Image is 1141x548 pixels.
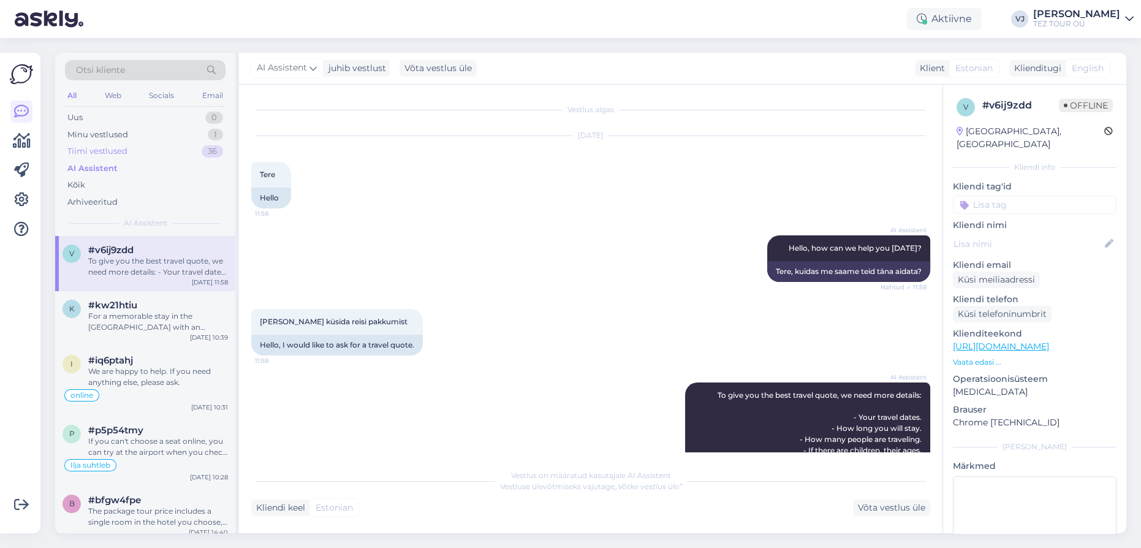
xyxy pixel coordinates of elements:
[1011,10,1028,28] div: VJ
[915,62,945,75] div: Klient
[953,403,1116,416] p: Brauser
[260,170,275,179] span: Tere
[88,506,228,528] div: The package tour price includes a single room in the hotel you choose, with the accommodation and...
[953,306,1052,322] div: Küsi telefoninumbrit
[124,218,167,229] span: AI Assistent
[190,473,228,482] div: [DATE] 10:28
[208,129,223,141] div: 1
[881,283,927,292] span: Nähtud ✓ 11:58
[67,129,128,141] div: Minu vestlused
[953,259,1116,272] p: Kliendi email
[1009,62,1061,75] div: Klienditugi
[69,499,75,508] span: b
[255,209,301,218] span: 11:58
[881,373,927,382] span: AI Assistent
[10,63,33,86] img: Askly Logo
[205,112,223,124] div: 0
[88,425,143,436] span: #p5p54tmy
[70,392,93,399] span: online
[316,501,353,514] span: Estonian
[400,60,477,77] div: Võta vestlus üle
[1033,9,1134,29] a: [PERSON_NAME]TEZ TOUR OÜ
[953,416,1116,429] p: Chrome [TECHNICAL_ID]
[88,311,228,333] div: For a memorable stay in the [GEOGRAPHIC_DATA] with an overwater villa, here are some recommendati...
[251,501,305,514] div: Kliendi keel
[953,237,1102,251] input: Lisa nimi
[65,88,79,104] div: All
[615,482,682,491] i: „Võtke vestlus üle”
[982,98,1059,113] div: # v6ij9zdd
[1033,19,1120,29] div: TEZ TOUR OÜ
[715,390,923,488] span: To give you the best travel quote, we need more details: - Your travel dates. - How long you will...
[190,333,228,342] div: [DATE] 10:39
[69,304,75,313] span: k
[251,188,291,208] div: Hello
[192,278,228,287] div: [DATE] 11:58
[767,261,930,282] div: Tere, kuidas me saame teid täna aidata?
[189,528,228,537] div: [DATE] 14:40
[67,145,127,158] div: Tiimi vestlused
[907,8,982,30] div: Aktiivne
[88,495,141,506] span: #bfgw4fpe
[67,196,118,208] div: Arhiveeritud
[255,356,301,365] span: 11:58
[202,145,223,158] div: 36
[70,359,73,368] span: i
[251,104,930,115] div: Vestlus algas
[88,436,228,458] div: If you can't choose a seat online, you can try at the airport when you check in. Our airline staf...
[953,341,1049,352] a: [URL][DOMAIN_NAME]
[953,293,1116,306] p: Kliendi telefon
[953,272,1040,288] div: Küsi meiliaadressi
[957,125,1104,151] div: [GEOGRAPHIC_DATA], [GEOGRAPHIC_DATA]
[251,335,423,356] div: Hello, I would like to ask for a travel quote.
[500,482,682,491] span: Vestluse ülevõtmiseks vajutage
[76,64,125,77] span: Otsi kliente
[511,471,671,480] span: Vestlus on määratud kasutajale AI Assistent
[70,462,110,469] span: Ilja suhtleb
[789,243,922,253] span: Hello, how can we help you [DATE]?
[881,226,927,235] span: AI Assistent
[88,245,134,256] span: #v6ij9zdd
[88,256,228,278] div: To give you the best travel quote, we need more details: - Your travel dates. - How long you will...
[88,300,137,311] span: #kw21htiu
[146,88,176,104] div: Socials
[953,373,1116,386] p: Operatsioonisüsteem
[88,355,133,366] span: #iq6ptahj
[324,62,386,75] div: juhib vestlust
[1072,62,1104,75] span: English
[102,88,124,104] div: Web
[251,130,930,141] div: [DATE]
[953,162,1116,173] div: Kliendi info
[953,180,1116,193] p: Kliendi tag'id
[955,62,993,75] span: Estonian
[67,112,83,124] div: Uus
[200,88,226,104] div: Email
[1059,99,1113,112] span: Offline
[953,357,1116,368] p: Vaata edasi ...
[69,429,75,438] span: p
[260,317,408,326] span: [PERSON_NAME] küsida reisi pakkumist
[88,366,228,388] div: We are happy to help. If you need anything else, please ask.
[953,386,1116,398] p: [MEDICAL_DATA]
[191,403,228,412] div: [DATE] 10:31
[963,102,968,112] span: v
[953,441,1116,452] div: [PERSON_NAME]
[69,249,74,258] span: v
[257,61,307,75] span: AI Assistent
[953,196,1116,214] input: Lisa tag
[67,179,85,191] div: Kõik
[1033,9,1120,19] div: [PERSON_NAME]
[953,460,1116,473] p: Märkmed
[953,327,1116,340] p: Klienditeekond
[853,500,930,516] div: Võta vestlus üle
[67,162,118,175] div: AI Assistent
[953,219,1116,232] p: Kliendi nimi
